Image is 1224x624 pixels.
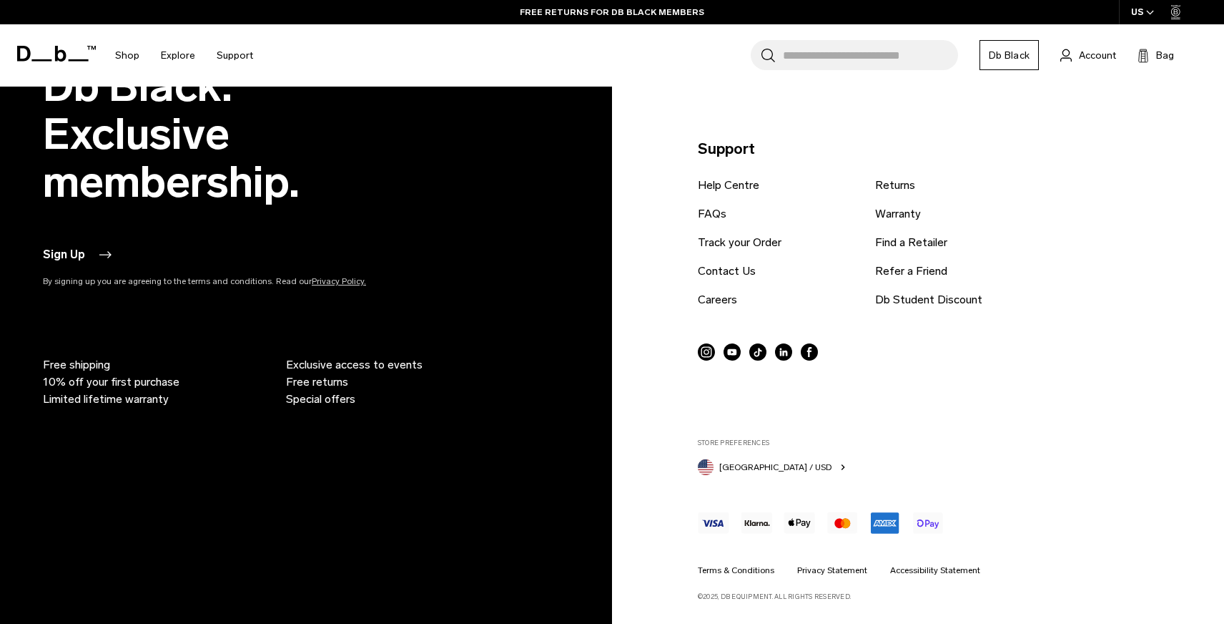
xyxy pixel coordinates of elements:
[979,40,1039,70] a: Db Black
[43,62,429,206] h2: Db Black. Exclusive membership.
[698,457,849,475] button: United States [GEOGRAPHIC_DATA] / USD
[520,6,704,19] a: FREE RETURNS FOR DB BLACK MEMBERS
[1060,47,1116,64] a: Account
[312,276,366,286] a: Privacy Policy.
[719,461,831,474] span: [GEOGRAPHIC_DATA] / USD
[698,438,1172,448] label: Store Preferences
[875,291,982,308] a: Db Student Discount
[286,374,348,391] span: Free returns
[43,391,169,408] span: Limited lifetime warranty
[1079,48,1116,63] span: Account
[1156,48,1174,63] span: Bag
[698,137,1172,160] p: Support
[698,234,781,251] a: Track your Order
[890,564,980,577] a: Accessibility Statement
[875,177,915,194] a: Returns
[286,391,355,408] span: Special offers
[1137,47,1174,64] button: Bag
[43,356,110,374] span: Free shipping
[43,275,429,288] p: By signing up you are agreeing to the terms and conditions. Read our
[698,205,726,223] a: FAQs
[698,263,756,280] a: Contact Us
[698,459,714,475] img: United States
[115,30,139,81] a: Shop
[104,24,264,87] nav: Main Navigation
[875,234,947,251] a: Find a Retailer
[797,564,867,577] a: Privacy Statement
[43,374,179,391] span: 10% off your first purchase
[217,30,253,81] a: Support
[698,564,774,577] a: Terms & Conditions
[875,263,947,280] a: Refer a Friend
[43,246,114,263] button: Sign Up
[698,586,1172,602] p: ©2025, Db Equipment. All rights reserved.
[698,291,737,308] a: Careers
[875,205,921,223] a: Warranty
[698,177,759,194] a: Help Centre
[286,356,423,374] span: Exclusive access to events
[161,30,195,81] a: Explore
